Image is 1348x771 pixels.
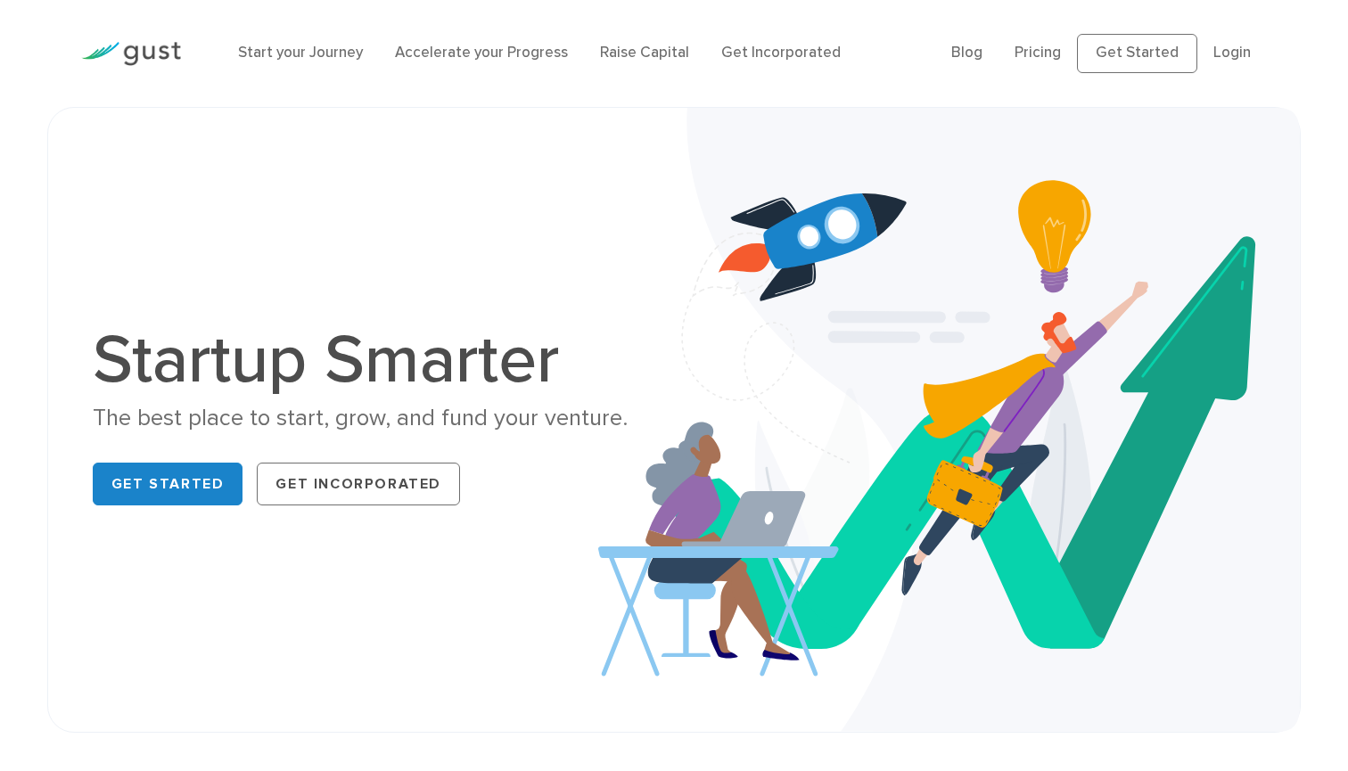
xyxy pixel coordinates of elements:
a: Start your Journey [238,44,363,62]
img: Startup Smarter Hero [598,108,1300,732]
a: Blog [951,44,982,62]
a: Pricing [1015,44,1061,62]
a: Raise Capital [600,44,689,62]
a: Get Incorporated [721,44,841,62]
a: Accelerate your Progress [395,44,568,62]
div: The best place to start, grow, and fund your venture. [93,403,661,434]
a: Get Started [93,463,243,505]
a: Get Incorporated [257,463,460,505]
img: Gust Logo [81,42,181,66]
h1: Startup Smarter [93,326,661,394]
a: Login [1213,44,1251,62]
a: Get Started [1077,34,1197,73]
